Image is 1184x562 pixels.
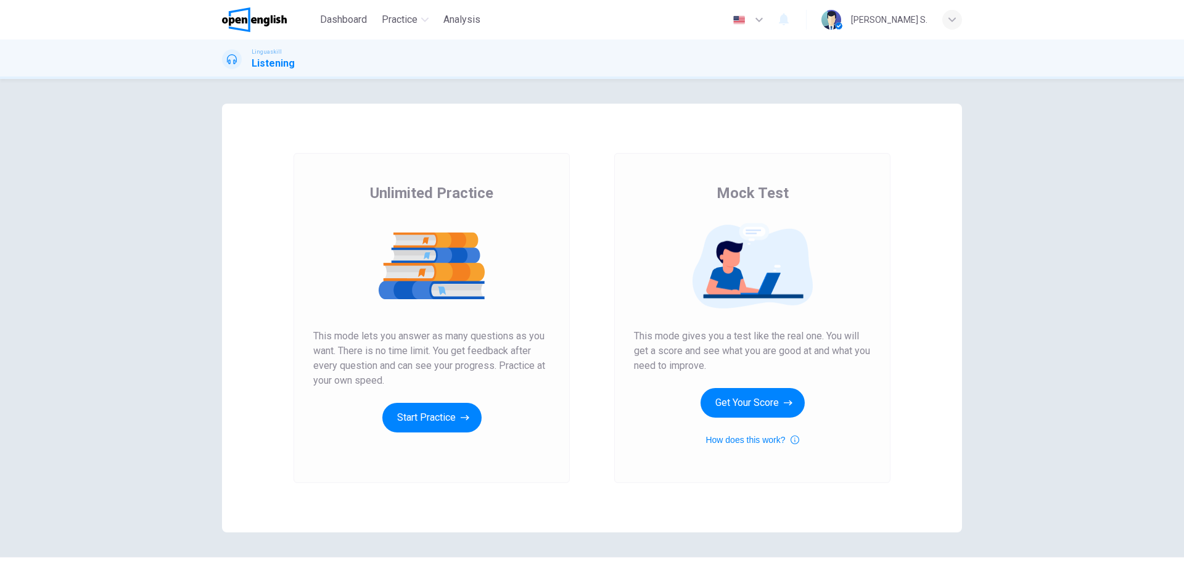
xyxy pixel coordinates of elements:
button: Practice [377,9,434,31]
span: Practice [382,12,417,27]
h1: Listening [252,56,295,71]
button: How does this work? [705,432,799,447]
span: Unlimited Practice [370,183,493,203]
a: OpenEnglish logo [222,7,315,32]
span: Linguaskill [252,48,282,56]
span: Mock Test [717,183,789,203]
button: Analysis [438,9,485,31]
span: Dashboard [320,12,367,27]
button: Dashboard [315,9,372,31]
span: Analysis [443,12,480,27]
img: Profile picture [821,10,841,30]
span: This mode lets you answer as many questions as you want. There is no time limit. You get feedback... [313,329,550,388]
div: [PERSON_NAME] S. [851,12,927,27]
img: en [731,15,747,25]
button: Get Your Score [701,388,805,418]
img: OpenEnglish logo [222,7,287,32]
span: This mode gives you a test like the real one. You will get a score and see what you are good at a... [634,329,871,373]
button: Start Practice [382,403,482,432]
